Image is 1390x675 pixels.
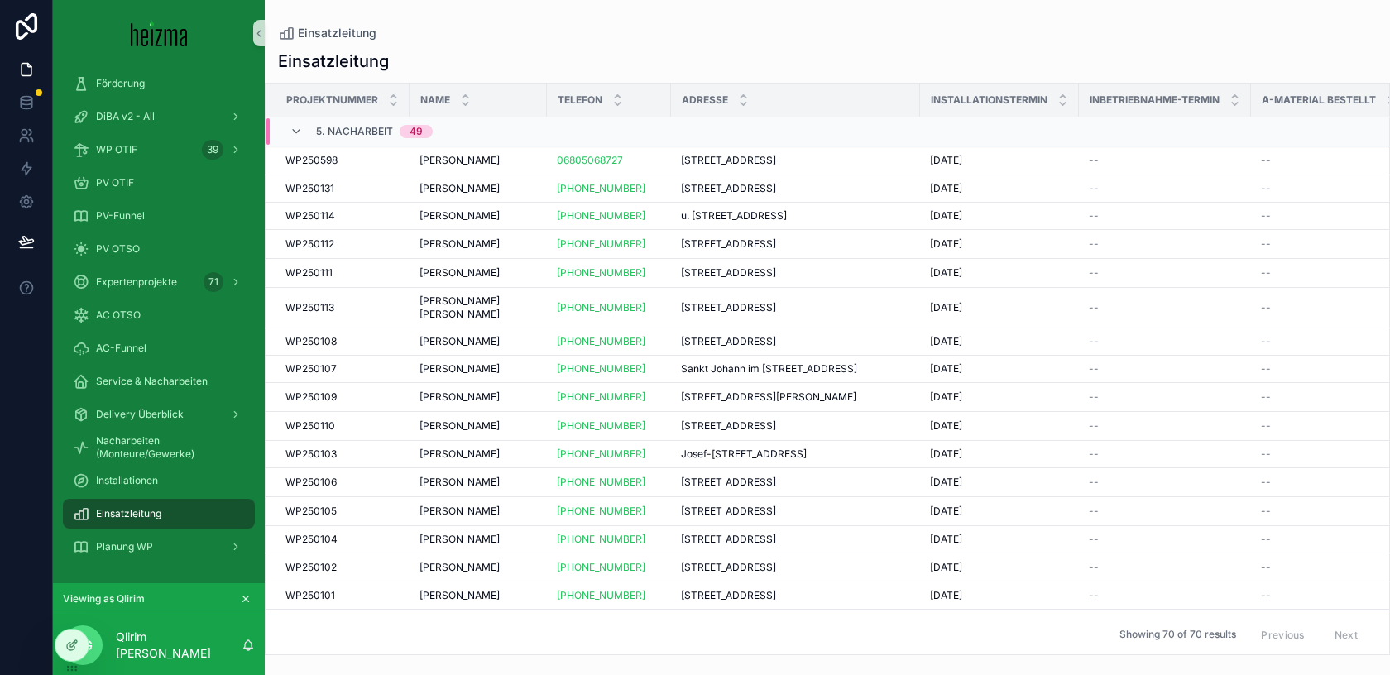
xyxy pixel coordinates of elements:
[419,237,537,251] a: [PERSON_NAME]
[285,419,400,433] a: WP250110
[681,561,776,574] span: [STREET_ADDRESS]
[63,168,255,198] a: PV OTIF
[286,93,378,107] span: Projektnummer
[419,154,500,167] span: [PERSON_NAME]
[285,266,400,280] a: WP250111
[681,448,807,461] span: Josef-[STREET_ADDRESS]
[285,237,400,251] a: WP250112
[557,448,661,461] a: [PHONE_NUMBER]
[96,309,141,322] span: AC OTSO
[1261,589,1271,602] span: --
[1089,362,1099,376] span: --
[1089,533,1241,546] a: --
[1089,505,1099,518] span: --
[285,533,338,546] span: WP250104
[96,434,238,461] span: Nacharbeiten (Monteure/Gewerke)
[930,589,1069,602] a: [DATE]
[557,589,661,602] a: [PHONE_NUMBER]
[557,505,645,518] a: [PHONE_NUMBER]
[681,237,776,251] span: [STREET_ADDRESS]
[96,507,161,520] span: Einsatzleitung
[1089,335,1241,348] a: --
[1089,154,1241,167] a: --
[557,209,661,223] a: [PHONE_NUMBER]
[63,400,255,429] a: Delivery Überblick
[63,532,255,562] a: Planung WP
[419,294,537,321] span: [PERSON_NAME] [PERSON_NAME]
[419,266,500,280] span: [PERSON_NAME]
[1089,154,1099,167] span: --
[1262,93,1376,107] span: A-Material Bestellt
[419,335,500,348] span: [PERSON_NAME]
[930,266,962,280] span: [DATE]
[930,448,1069,461] a: [DATE]
[931,93,1047,107] span: Installationstermin
[278,25,376,41] a: Einsatzleitung
[410,125,423,138] div: 49
[681,209,910,223] a: u. [STREET_ADDRESS]
[681,448,910,461] a: Josef-[STREET_ADDRESS]
[63,300,255,330] a: AC OTSO
[63,201,255,231] a: PV-Funnel
[930,209,1069,223] a: [DATE]
[1089,266,1099,280] span: --
[1089,419,1241,433] a: --
[419,209,537,223] a: [PERSON_NAME]
[930,533,962,546] span: [DATE]
[557,182,645,195] a: [PHONE_NUMBER]
[420,93,450,107] span: Name
[1261,266,1271,280] span: --
[557,182,661,195] a: [PHONE_NUMBER]
[285,390,337,404] span: WP250109
[285,301,334,314] span: WP250113
[1090,93,1220,107] span: Inbetriebnahme-Termin
[63,433,255,462] a: Nacharbeiten (Monteure/Gewerke)
[1089,476,1241,489] a: --
[285,182,400,195] a: WP250131
[1089,533,1099,546] span: --
[557,266,661,280] a: [PHONE_NUMBER]
[681,505,776,518] span: [STREET_ADDRESS]
[681,589,910,602] a: [STREET_ADDRESS]
[681,301,776,314] span: [STREET_ADDRESS]
[285,448,337,461] span: WP250103
[285,301,400,314] a: WP250113
[1089,390,1241,404] a: --
[557,237,645,251] a: [PHONE_NUMBER]
[419,589,500,602] span: [PERSON_NAME]
[96,474,158,487] span: Installationen
[930,561,962,574] span: [DATE]
[419,448,537,461] a: [PERSON_NAME]
[1089,209,1241,223] a: --
[1089,237,1099,251] span: --
[419,561,537,574] a: [PERSON_NAME]
[419,390,500,404] span: [PERSON_NAME]
[930,448,962,461] span: [DATE]
[419,505,500,518] span: [PERSON_NAME]
[1261,237,1271,251] span: --
[96,408,184,421] span: Delivery Überblick
[1089,589,1241,602] a: --
[63,499,255,529] a: Einsatzleitung
[285,237,334,251] span: WP250112
[285,561,337,574] span: WP250102
[681,266,776,280] span: [STREET_ADDRESS]
[930,335,1069,348] a: [DATE]
[930,419,962,433] span: [DATE]
[1089,419,1099,433] span: --
[681,533,776,546] span: [STREET_ADDRESS]
[285,419,335,433] span: WP250110
[285,266,333,280] span: WP250111
[930,476,962,489] span: [DATE]
[419,209,500,223] span: [PERSON_NAME]
[419,182,537,195] a: [PERSON_NAME]
[681,561,910,574] a: [STREET_ADDRESS]
[930,154,962,167] span: [DATE]
[96,540,153,553] span: Planung WP
[681,237,910,251] a: [STREET_ADDRESS]
[96,342,146,355] span: AC-Funnel
[557,237,661,251] a: [PHONE_NUMBER]
[557,301,645,314] a: [PHONE_NUMBER]
[930,390,962,404] span: [DATE]
[285,505,400,518] a: WP250105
